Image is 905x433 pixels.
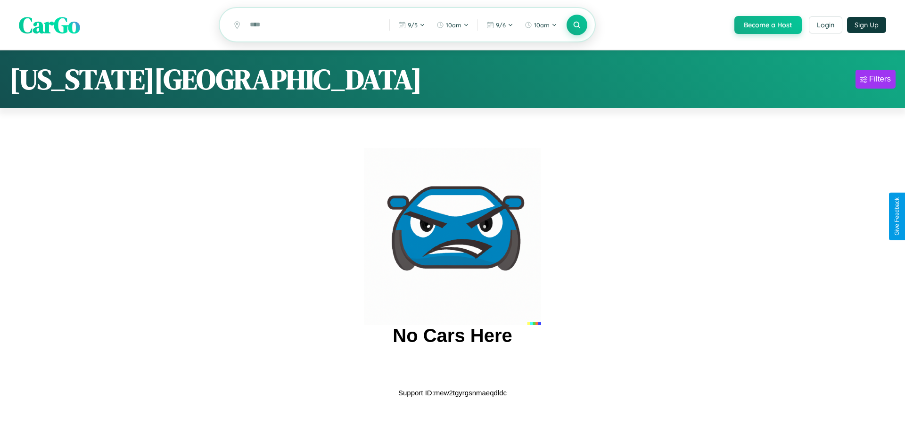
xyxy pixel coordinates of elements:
[847,17,886,33] button: Sign Up
[856,70,896,89] button: Filters
[394,17,430,33] button: 9/5
[482,17,518,33] button: 9/6
[496,21,506,29] span: 9 / 6
[534,21,550,29] span: 10am
[446,21,461,29] span: 10am
[734,16,802,34] button: Become a Host
[364,148,541,325] img: car
[869,74,891,84] div: Filters
[19,9,80,41] span: CarGo
[520,17,562,33] button: 10am
[894,197,900,236] div: Give Feedback
[432,17,474,33] button: 10am
[398,386,507,399] p: Support ID: mew2tgyrgsnmaeqdldc
[809,16,842,33] button: Login
[393,325,512,346] h2: No Cars Here
[9,60,422,98] h1: [US_STATE][GEOGRAPHIC_DATA]
[408,21,418,29] span: 9 / 5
